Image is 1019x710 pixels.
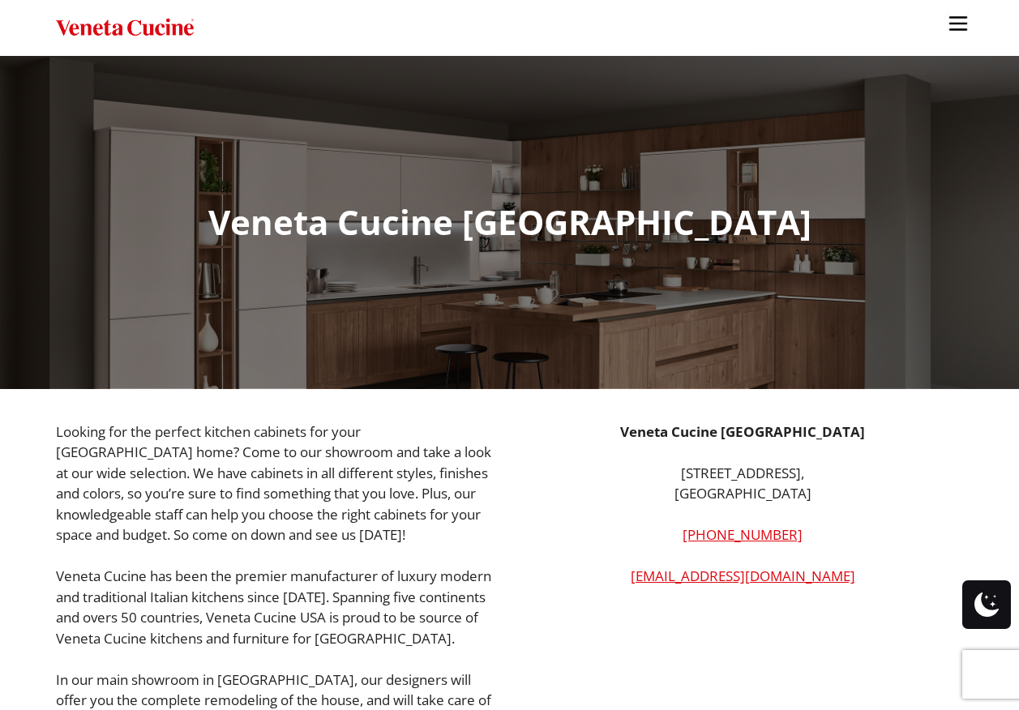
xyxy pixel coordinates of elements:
img: Veneta Cucine USA [56,16,194,40]
a: [PHONE_NUMBER] [683,525,803,544]
p: [STREET_ADDRESS], [GEOGRAPHIC_DATA] [522,463,964,504]
p: Looking for the perfect kitchen cabinets for your [GEOGRAPHIC_DATA] home? Come to our showroom an... [56,421,498,545]
p: Veneta Cucine has been the premier manufacturer of luxury modern and traditional Italian kitchens... [56,566,498,648]
strong: Veneta Cucine [GEOGRAPHIC_DATA] [620,422,865,441]
a: [EMAIL_ADDRESS][DOMAIN_NAME] [631,567,855,585]
img: burger-menu-svgrepo-com-30x30.jpg [946,11,970,36]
